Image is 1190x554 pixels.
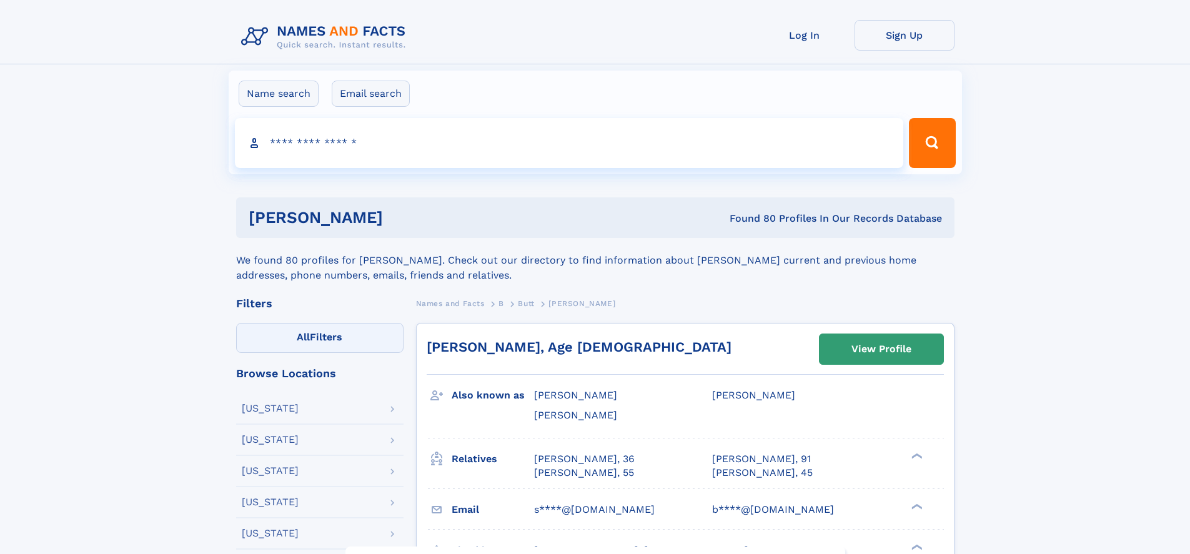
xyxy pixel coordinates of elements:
[452,499,534,520] h3: Email
[908,452,923,460] div: ❯
[236,323,404,353] label: Filters
[239,81,319,107] label: Name search
[498,299,504,308] span: B
[534,409,617,421] span: [PERSON_NAME]
[518,299,534,308] span: Butt
[712,389,795,401] span: [PERSON_NAME]
[236,368,404,379] div: Browse Locations
[427,339,731,355] a: [PERSON_NAME], Age [DEMOGRAPHIC_DATA]
[452,385,534,406] h3: Also known as
[297,331,310,343] span: All
[534,452,635,466] a: [PERSON_NAME], 36
[534,466,634,480] a: [PERSON_NAME], 55
[712,452,811,466] a: [PERSON_NAME], 91
[755,20,855,51] a: Log In
[518,295,534,311] a: Butt
[908,502,923,510] div: ❯
[855,20,954,51] a: Sign Up
[556,212,942,225] div: Found 80 Profiles In Our Records Database
[242,435,299,445] div: [US_STATE]
[236,20,416,54] img: Logo Names and Facts
[242,466,299,476] div: [US_STATE]
[236,238,954,283] div: We found 80 profiles for [PERSON_NAME]. Check out our directory to find information about [PERSON...
[498,295,504,311] a: B
[249,210,557,225] h1: [PERSON_NAME]
[820,334,943,364] a: View Profile
[548,299,615,308] span: [PERSON_NAME]
[416,295,485,311] a: Names and Facts
[242,497,299,507] div: [US_STATE]
[235,118,904,168] input: search input
[909,118,955,168] button: Search Button
[452,448,534,470] h3: Relatives
[242,528,299,538] div: [US_STATE]
[712,466,813,480] a: [PERSON_NAME], 45
[908,543,923,551] div: ❯
[332,81,410,107] label: Email search
[851,335,911,364] div: View Profile
[236,298,404,309] div: Filters
[242,403,299,413] div: [US_STATE]
[534,389,617,401] span: [PERSON_NAME]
